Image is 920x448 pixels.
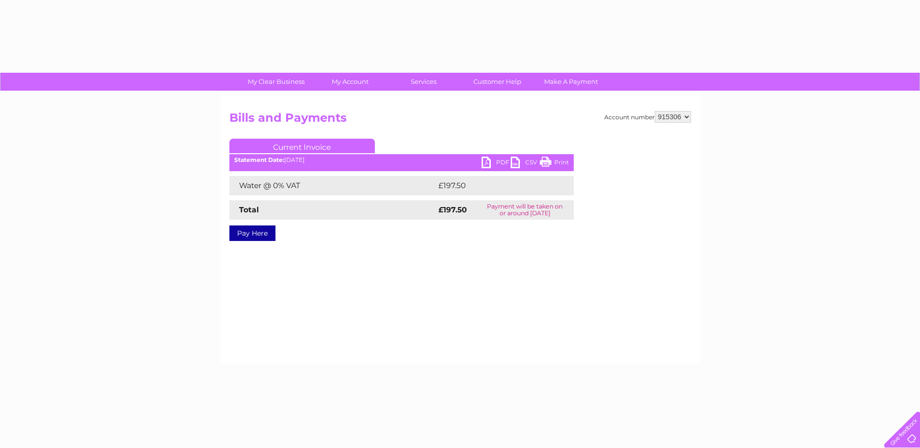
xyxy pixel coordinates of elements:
[310,73,390,91] a: My Account
[236,73,316,91] a: My Clear Business
[476,200,574,220] td: Payment will be taken on or around [DATE]
[457,73,537,91] a: Customer Help
[234,156,284,163] b: Statement Date:
[436,176,556,195] td: £197.50
[540,157,569,171] a: Print
[384,73,464,91] a: Services
[239,205,259,214] strong: Total
[229,139,375,153] a: Current Invoice
[438,205,467,214] strong: £197.50
[229,157,574,163] div: [DATE]
[604,111,691,123] div: Account number
[229,111,691,129] h2: Bills and Payments
[229,225,275,241] a: Pay Here
[229,176,436,195] td: Water @ 0% VAT
[482,157,511,171] a: PDF
[531,73,611,91] a: Make A Payment
[511,157,540,171] a: CSV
